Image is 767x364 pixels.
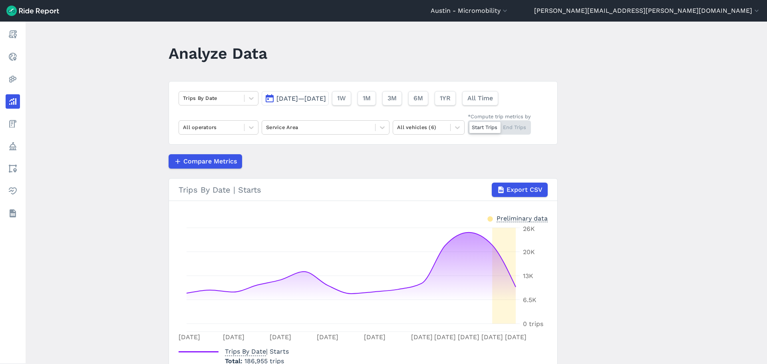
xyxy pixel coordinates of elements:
[225,345,266,356] span: Trips By Date
[262,91,329,105] button: [DATE]—[DATE]
[431,6,509,16] button: Austin - Micromobility
[492,183,548,197] button: Export CSV
[523,225,535,233] tspan: 26K
[6,206,20,221] a: Datasets
[6,6,59,16] img: Ride Report
[523,248,535,256] tspan: 20K
[467,93,493,103] span: All Time
[276,95,326,102] span: [DATE]—[DATE]
[497,214,548,222] div: Preliminary data
[387,93,397,103] span: 3M
[6,184,20,198] a: Health
[6,50,20,64] a: Realtime
[440,93,451,103] span: 1YR
[6,139,20,153] a: Policy
[413,93,423,103] span: 6M
[358,91,376,105] button: 1M
[225,348,289,355] span: | Starts
[462,91,498,105] button: All Time
[364,333,385,341] tspan: [DATE]
[523,320,543,328] tspan: 0 trips
[523,272,533,280] tspan: 13K
[468,113,531,120] div: *Compute trip metrics by
[481,333,503,341] tspan: [DATE]
[223,333,244,341] tspan: [DATE]
[337,93,346,103] span: 1W
[169,154,242,169] button: Compare Metrics
[6,161,20,176] a: Areas
[435,91,456,105] button: 1YR
[408,91,428,105] button: 6M
[382,91,402,105] button: 3M
[6,117,20,131] a: Fees
[179,183,548,197] div: Trips By Date | Starts
[332,91,351,105] button: 1W
[169,42,267,64] h1: Analyze Data
[523,296,537,304] tspan: 6.5K
[6,72,20,86] a: Heatmaps
[6,94,20,109] a: Analyze
[534,6,761,16] button: [PERSON_NAME][EMAIL_ADDRESS][PERSON_NAME][DOMAIN_NAME]
[411,333,433,341] tspan: [DATE]
[505,333,527,341] tspan: [DATE]
[270,333,291,341] tspan: [DATE]
[183,157,237,166] span: Compare Metrics
[458,333,479,341] tspan: [DATE]
[434,333,456,341] tspan: [DATE]
[507,185,542,195] span: Export CSV
[179,333,200,341] tspan: [DATE]
[317,333,338,341] tspan: [DATE]
[363,93,371,103] span: 1M
[6,27,20,42] a: Report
